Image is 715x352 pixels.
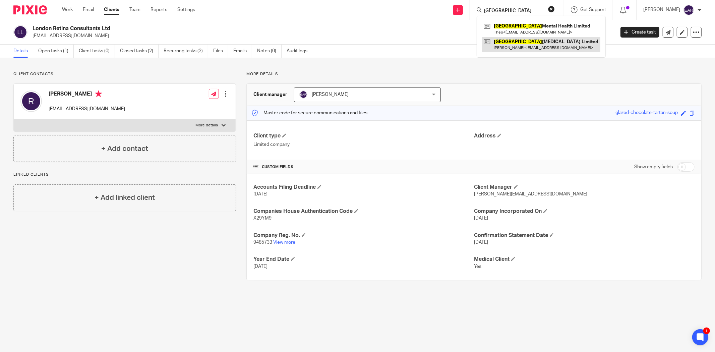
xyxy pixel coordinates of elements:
p: [EMAIL_ADDRESS][DOMAIN_NAME] [49,106,125,112]
p: [PERSON_NAME] [643,6,680,13]
h4: Accounts Filing Deadline [253,184,474,191]
p: More details [246,71,702,77]
span: Get Support [580,7,606,12]
a: Create task [620,27,659,38]
a: Reports [151,6,167,13]
button: Clear [548,6,555,12]
h4: Medical Client [474,256,695,263]
h2: London Retina Consultants Ltd [33,25,495,32]
a: View more [273,240,295,245]
p: Limited company [253,141,474,148]
a: Details [13,45,33,58]
h4: Companies House Authentication Code [253,208,474,215]
a: Closed tasks (2) [120,45,159,58]
a: Email [83,6,94,13]
p: Client contacts [13,71,236,77]
span: [DATE] [253,192,267,196]
img: svg%3E [683,5,694,15]
h4: + Add linked client [95,192,155,203]
span: [DATE] [474,240,488,245]
p: [EMAIL_ADDRESS][DOMAIN_NAME] [33,33,610,39]
div: 1 [703,328,710,334]
span: [DATE] [474,216,488,221]
img: svg%3E [20,91,42,112]
img: svg%3E [13,25,27,39]
p: More details [196,123,218,128]
a: Notes (0) [257,45,282,58]
a: Audit logs [287,45,312,58]
h4: Company Incorporated On [474,208,695,215]
p: Linked clients [13,172,236,177]
img: svg%3E [299,91,307,99]
h4: Address [474,132,695,139]
h4: Client Manager [474,184,695,191]
i: Primary [95,91,102,97]
span: [PERSON_NAME][EMAIL_ADDRESS][DOMAIN_NAME] [474,192,587,196]
span: 9485733 [253,240,272,245]
h4: Client type [253,132,474,139]
span: [PERSON_NAME] [312,92,349,97]
h4: CUSTOM FIELDS [253,164,474,170]
input: Search [483,8,544,14]
a: Clients [104,6,119,13]
span: Yes [474,264,481,269]
a: Settings [177,6,195,13]
a: Team [129,6,140,13]
label: Show empty fields [634,164,673,170]
a: Work [62,6,73,13]
h4: Company Reg. No. [253,232,474,239]
a: Files [213,45,228,58]
h4: [PERSON_NAME] [49,91,125,99]
h4: + Add contact [101,143,148,154]
span: X29YM9 [253,216,272,221]
a: Open tasks (1) [38,45,74,58]
div: glazed-chocolate-tartan-soup [615,109,678,117]
h4: Year End Date [253,256,474,263]
img: Pixie [13,5,47,14]
a: Recurring tasks (2) [164,45,208,58]
span: [DATE] [253,264,267,269]
h3: Client manager [253,91,287,98]
a: Emails [233,45,252,58]
a: Client tasks (0) [79,45,115,58]
h4: Confirmation Statement Date [474,232,695,239]
p: Master code for secure communications and files [252,110,367,116]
